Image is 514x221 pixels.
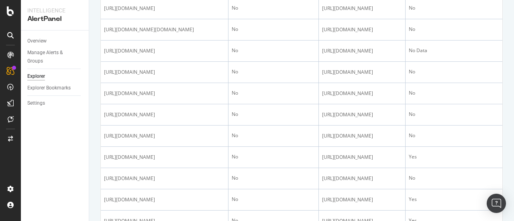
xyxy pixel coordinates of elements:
div: No [232,47,315,54]
a: Explorer [27,72,83,81]
div: No [232,4,315,12]
div: No [409,89,499,97]
div: Manage Alerts & Groups [27,49,75,65]
span: [URL][DOMAIN_NAME] [104,111,155,119]
div: AlertPanel [27,14,82,24]
div: No [232,68,315,75]
span: [URL][DOMAIN_NAME] [104,89,155,97]
a: Overview [27,37,83,45]
span: [URL][DOMAIN_NAME] [322,174,373,182]
div: No [409,132,499,139]
div: No [232,111,315,118]
span: [URL][DOMAIN_NAME] [104,196,155,204]
div: No [232,26,315,33]
div: Yes [409,196,499,203]
div: Yes [409,153,499,160]
span: [URL][DOMAIN_NAME] [322,68,373,76]
div: No [409,26,499,33]
span: [URL][DOMAIN_NAME] [104,174,155,182]
div: No [232,174,315,182]
span: [URL][DOMAIN_NAME] [322,4,373,12]
span: [URL][DOMAIN_NAME] [104,153,155,161]
div: No [232,196,315,203]
div: Overview [27,37,47,45]
span: [URL][DOMAIN_NAME] [104,132,155,140]
span: [URL][DOMAIN_NAME] [322,132,373,140]
span: [URL][DOMAIN_NAME] [322,153,373,161]
div: No [232,132,315,139]
div: No Data [409,47,499,54]
a: Settings [27,99,83,107]
div: No [232,153,315,160]
span: [URL][DOMAIN_NAME] [322,89,373,97]
span: [URL][DOMAIN_NAME] [322,196,373,204]
span: [URL][DOMAIN_NAME] [104,47,155,55]
a: Manage Alerts & Groups [27,49,83,65]
div: No [409,111,499,118]
span: [URL][DOMAIN_NAME][DOMAIN_NAME] [104,26,194,34]
a: Explorer Bookmarks [27,84,83,92]
div: Explorer Bookmarks [27,84,71,92]
div: Settings [27,99,45,107]
div: No [409,174,499,182]
span: [URL][DOMAIN_NAME] [322,111,373,119]
span: [URL][DOMAIN_NAME] [322,26,373,34]
div: Open Intercom Messenger [487,194,506,213]
div: Intelligence [27,6,82,14]
div: No [409,68,499,75]
div: Explorer [27,72,45,81]
span: [URL][DOMAIN_NAME] [104,68,155,76]
div: No [409,4,499,12]
div: No [232,89,315,97]
span: [URL][DOMAIN_NAME] [104,4,155,12]
span: [URL][DOMAIN_NAME] [322,47,373,55]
